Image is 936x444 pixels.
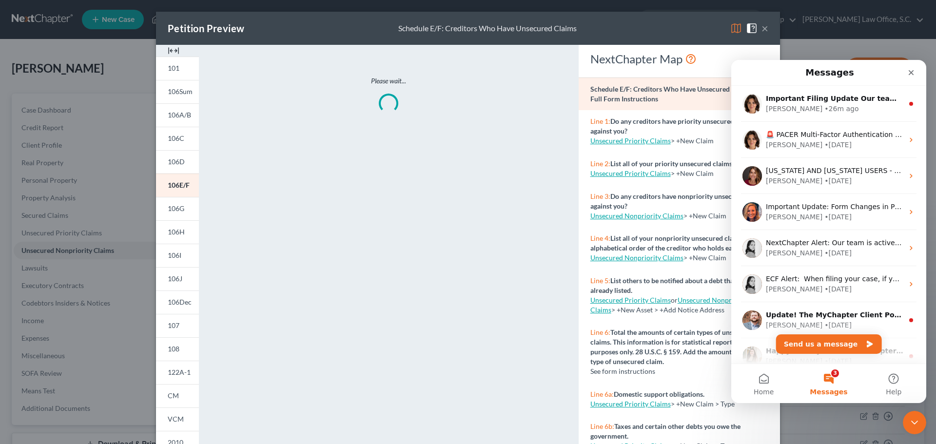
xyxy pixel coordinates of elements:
[590,85,756,103] strong: Schedule E/F: Creditors Who Have Unsecured Claims - Full Form Instructions
[156,127,199,150] a: 106C
[168,368,191,376] span: 122A-1
[683,253,726,262] span: > +New Claim
[93,224,120,234] div: • [DATE]
[156,384,199,407] a: CM
[78,328,116,335] span: Messages
[156,220,199,244] a: 106H
[93,188,120,198] div: • [DATE]
[903,411,926,434] iframe: Intercom live chat
[156,57,199,80] a: 101
[35,260,91,270] div: [PERSON_NAME]
[11,142,31,162] img: Profile image for Kelly
[398,23,577,34] div: Schedule E/F: Creditors Who Have Unsecured Claims
[240,76,537,86] p: Please wait...
[155,328,170,335] span: Help
[590,192,767,210] strong: Do any creditors have nonpriority unsecured claims against you?
[156,80,199,103] a: 106Sum
[610,159,732,168] strong: List all of your priority unsecured claims
[590,296,748,314] a: Unsecured Nonpriority Claims
[671,136,714,145] span: > +New Claim
[614,390,704,398] strong: Domestic support obligations.
[11,287,31,306] img: Profile image for Kelly
[683,212,726,220] span: > +New Claim
[156,197,199,220] a: 106G
[168,45,179,57] img: expand-e0f6d898513216a626fdd78e52531dac95497ffd26381d4c15ee2fc46db09dca.svg
[35,296,91,307] div: [PERSON_NAME]
[590,169,671,177] a: Unsecured Priority Claims
[168,391,179,400] span: CM
[156,174,199,197] a: 106E/F
[590,253,683,262] a: Unsecured Nonpriority Claims
[93,152,120,162] div: • [DATE]
[156,244,199,267] a: 106I
[590,136,671,145] a: Unsecured Priority Claims
[22,328,42,335] span: Home
[590,296,748,314] span: > +New Asset > +Add Notice Address
[168,251,181,259] span: 106I
[11,251,31,270] img: Profile image for James
[590,367,655,375] span: See form instructions
[671,169,714,177] span: > +New Claim
[168,21,244,35] div: Petition Preview
[590,422,614,430] span: Line 6b:
[11,214,31,234] img: Profile image for Lindsey
[35,251,384,259] span: Update! The MyChapter Client Portal is back up and running. Thank you for your patience!
[590,328,610,336] span: Line 6:
[156,337,199,361] a: 108
[590,400,671,408] a: Unsecured Priority Claims
[35,188,91,198] div: [PERSON_NAME]
[590,276,749,294] strong: List others to be notified about a debt that you already listed.
[590,296,671,304] a: Unsecured Priority Claims
[168,415,184,423] span: VCM
[45,274,151,294] button: Send us a message
[156,150,199,174] a: 106D
[93,116,120,126] div: • [DATE]
[130,304,195,343] button: Help
[590,117,755,135] strong: Do any creditors have priority unsecured claims against you?
[168,64,179,72] span: 101
[168,298,192,306] span: 106Dec
[156,361,199,384] a: 122A-1
[590,117,610,125] span: Line 1:
[168,181,190,189] span: 106E/F
[590,390,614,398] span: Line 6a:
[761,22,768,34] button: ×
[168,321,179,329] span: 107
[590,422,741,440] strong: Taxes and certain other debts you owe the government.
[156,407,199,431] a: VCM
[156,103,199,127] a: 106A/B
[168,134,184,142] span: 106C
[590,192,610,200] span: Line 3:
[168,228,185,236] span: 106H
[35,224,91,234] div: [PERSON_NAME]
[35,116,91,126] div: [PERSON_NAME]
[65,304,130,343] button: Messages
[156,267,199,290] a: 106J
[730,22,742,34] img: map-eea8200ae884c6f1103ae1953ef3d486a96c86aabb227e865a55264e3737af1f.svg
[168,204,184,212] span: 106G
[168,345,179,353] span: 108
[168,111,191,119] span: 106A/B
[590,51,768,67] div: NextChapter Map
[590,234,610,242] span: Line 4:
[590,296,678,304] span: or
[590,276,610,285] span: Line 5:
[168,274,182,283] span: 106J
[156,290,199,314] a: 106Dec
[93,260,120,270] div: • [DATE]
[156,314,199,337] a: 107
[590,234,762,252] strong: List all of your nonpriority unsecured claims in the alphabetical order of the creditor who holds...
[746,22,758,34] img: help-close-5ba153eb36485ed6c1ea00a893f15db1cb9b99d6cae46e1a8edb6c62d00a1a76.svg
[590,328,761,366] strong: Total the amounts of certain types of unsecured claims. This information is for statistical repor...
[168,157,185,166] span: 106D
[731,60,926,403] iframe: Intercom live chat
[168,87,193,96] span: 106Sum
